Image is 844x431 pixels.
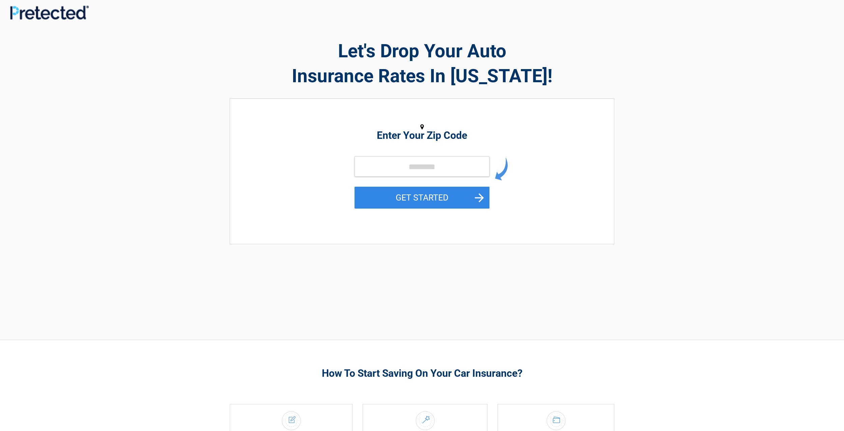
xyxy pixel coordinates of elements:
[267,131,577,140] h2: Enter Your Zip Code
[495,157,508,181] img: arrow
[230,38,614,88] h2: Let's Drop Your Auto Insurance Rates In [US_STATE]!
[10,5,89,20] img: Main Logo
[355,187,489,209] button: GET STARTED
[230,367,614,380] h3: How To Start Saving On Your Car Insurance?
